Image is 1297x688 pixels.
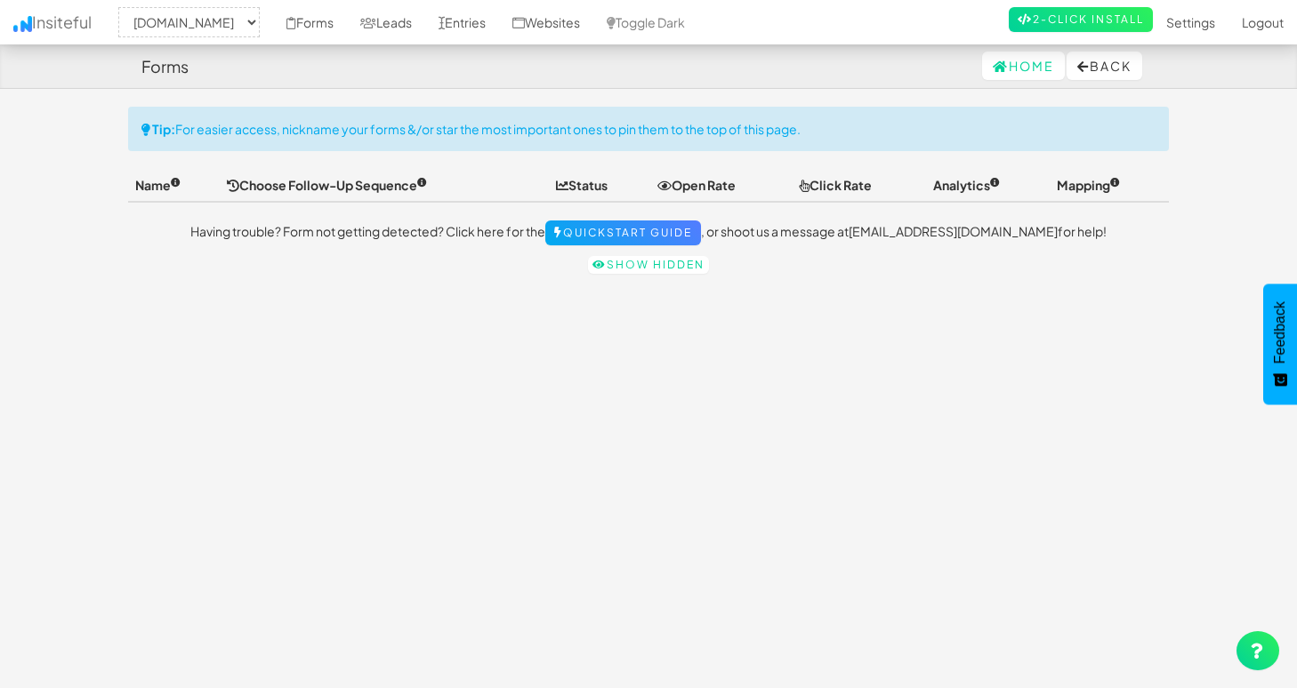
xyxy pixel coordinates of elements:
a: Home [982,52,1065,80]
img: icon.png [13,16,32,32]
th: Status [549,169,650,202]
span: Name [135,177,181,193]
span: Mapping [1057,177,1120,193]
th: Open Rate [650,169,793,202]
span: Feedback [1272,301,1288,364]
a: Quickstart Guide [545,220,701,245]
span: Choose Follow-Up Sequence [227,177,427,193]
div: For easier access, nickname your forms &/or star the most important ones to pin them to the top o... [128,107,1169,151]
span: Analytics [933,177,1000,193]
th: Click Rate [792,169,925,202]
a: Show hidden [588,256,709,274]
a: [EMAIL_ADDRESS][DOMAIN_NAME] [849,223,1058,239]
h4: Forms [141,58,189,76]
p: Having trouble? Form not getting detected? Click here for the , or shoot us a message at for help! [128,220,1169,245]
button: Feedback - Show survey [1263,284,1297,404]
button: Back [1067,52,1142,80]
a: 2-Click Install [1009,7,1153,32]
strong: Tip: [152,121,175,137]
